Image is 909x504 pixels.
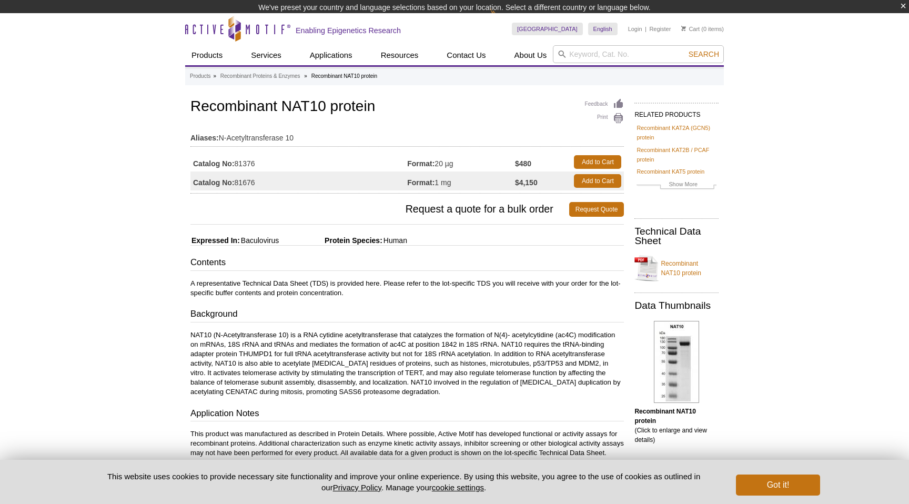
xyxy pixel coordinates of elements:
[190,72,210,81] a: Products
[193,178,235,187] strong: Catalog No:
[681,23,724,35] li: (0 items)
[649,25,671,33] a: Register
[245,45,288,65] a: Services
[89,471,719,493] p: This website uses cookies to provide necessary site functionality and improve your online experie...
[634,227,719,246] h2: Technical Data Sheet
[190,279,624,298] p: A representative Technical Data Sheet (TDS) is provided here. Please refer to the lot-specific TD...
[190,407,624,422] h3: Application Notes
[281,236,382,245] span: Protein Species:
[375,45,425,65] a: Resources
[190,330,624,397] p: NAT10 (N-Acetyltransferase 10) is a RNA cytidine acetyltransferase that catalyzes the formation o...
[634,253,719,284] a: Recombinant NAT10 protein
[190,133,219,143] strong: Aliases:
[407,172,515,190] td: 1 mg
[490,8,518,33] img: Change Here
[382,236,407,245] span: Human
[637,123,716,142] a: Recombinant KAT2A (GCN5) protein
[569,202,624,217] a: Request Quote
[213,73,216,79] li: »
[574,174,621,188] a: Add to Cart
[311,73,377,79] li: Recombinant NAT10 protein
[681,25,700,33] a: Cart
[515,178,538,187] strong: $4,150
[585,113,624,124] a: Print
[190,256,624,271] h3: Contents
[432,483,484,492] button: cookie settings
[193,159,235,168] strong: Catalog No:
[190,127,624,144] td: N-Acetyltransferase 10
[508,45,553,65] a: About Us
[628,25,642,33] a: Login
[190,172,407,190] td: 81676
[634,301,719,310] h2: Data Thumbnails
[190,202,569,217] span: Request a quote for a bulk order
[634,407,719,445] p: (Click to enlarge and view details)
[681,26,686,31] img: Your Cart
[645,23,647,35] li: |
[407,159,435,168] strong: Format:
[512,23,583,35] a: [GEOGRAPHIC_DATA]
[736,475,820,496] button: Got it!
[407,153,515,172] td: 20 µg
[585,98,624,110] a: Feedback
[190,429,624,458] p: This product was manufactured as described in Protein Details. Where possible, Active Motif has d...
[689,50,719,58] span: Search
[654,321,699,403] img: Recombinant NAT10 protein
[634,408,695,425] b: Recombinant NAT10 protein
[190,236,240,245] span: Expressed In:
[240,236,279,245] span: Baculovirus
[304,45,359,65] a: Applications
[304,73,307,79] li: »
[190,153,407,172] td: 81376
[190,98,624,116] h1: Recombinant NAT10 protein
[190,308,624,322] h3: Background
[333,483,381,492] a: Privacy Policy
[574,155,621,169] a: Add to Cart
[553,45,724,63] input: Keyword, Cat. No.
[634,103,719,122] h2: RELATED PRODUCTS
[407,178,435,187] strong: Format:
[588,23,618,35] a: English
[637,167,704,176] a: Recombinant KAT5 protein
[185,45,229,65] a: Products
[515,159,531,168] strong: $480
[637,179,716,191] a: Show More
[637,145,716,164] a: Recombinant KAT2B / PCAF protein
[685,49,722,59] button: Search
[440,45,492,65] a: Contact Us
[220,72,300,81] a: Recombinant Proteins & Enzymes
[296,26,401,35] h2: Enabling Epigenetics Research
